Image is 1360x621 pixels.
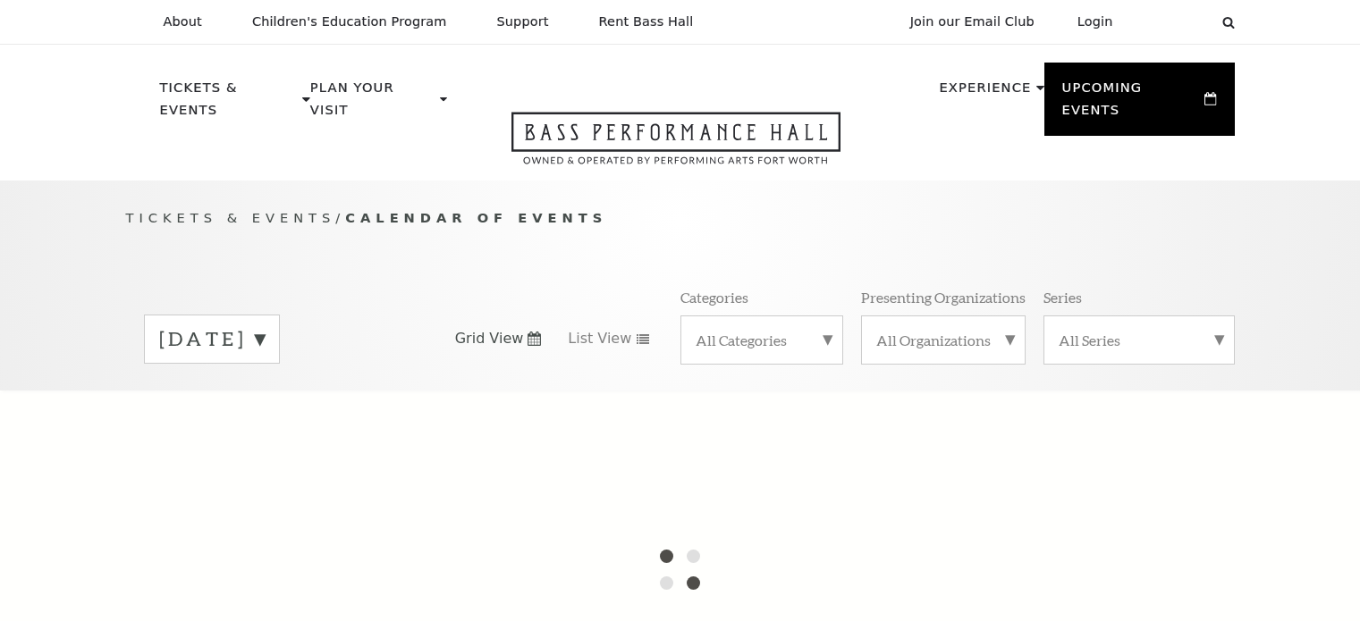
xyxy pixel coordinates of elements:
span: Tickets & Events [126,210,336,225]
span: List View [568,329,631,348]
label: All Categories [696,331,828,349]
p: Plan Your Visit [310,77,435,131]
p: Series [1043,288,1082,306]
label: All Series [1059,331,1220,349]
p: About [164,14,202,29]
p: Presenting Organizations [861,288,1026,306]
p: Support [497,14,549,29]
p: Rent Bass Hall [599,14,694,29]
p: / [126,207,1235,230]
p: Upcoming Events [1062,77,1201,131]
label: [DATE] [159,325,265,353]
label: All Organizations [876,331,1010,349]
p: Experience [939,77,1031,109]
p: Categories [680,288,748,306]
span: Grid View [455,329,524,348]
p: Tickets & Events [160,77,299,131]
p: Children's Education Program [252,14,447,29]
select: Select: [1142,13,1205,30]
span: Calendar of Events [345,210,607,225]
